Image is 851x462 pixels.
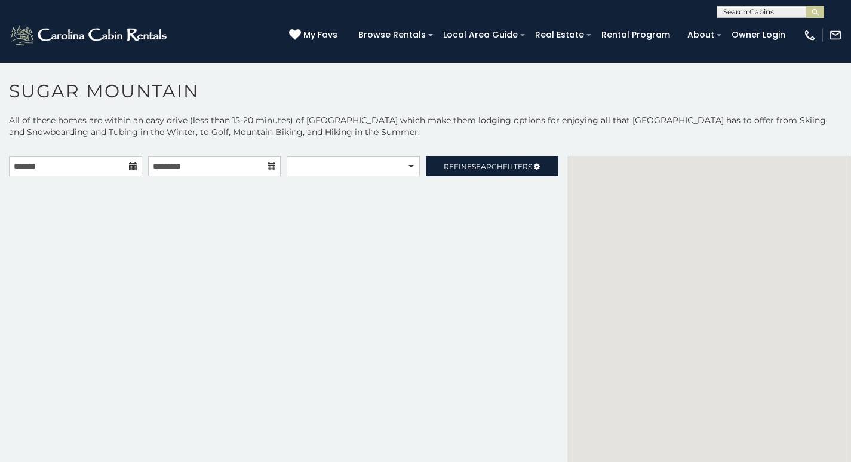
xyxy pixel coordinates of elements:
[352,26,432,44] a: Browse Rentals
[472,162,503,171] span: Search
[437,26,524,44] a: Local Area Guide
[289,29,340,42] a: My Favs
[829,29,842,42] img: mail-regular-white.png
[681,26,720,44] a: About
[726,26,791,44] a: Owner Login
[803,29,816,42] img: phone-regular-white.png
[529,26,590,44] a: Real Estate
[444,162,532,171] span: Refine Filters
[426,156,559,176] a: RefineSearchFilters
[595,26,676,44] a: Rental Program
[303,29,337,41] span: My Favs
[9,23,170,47] img: White-1-2.png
